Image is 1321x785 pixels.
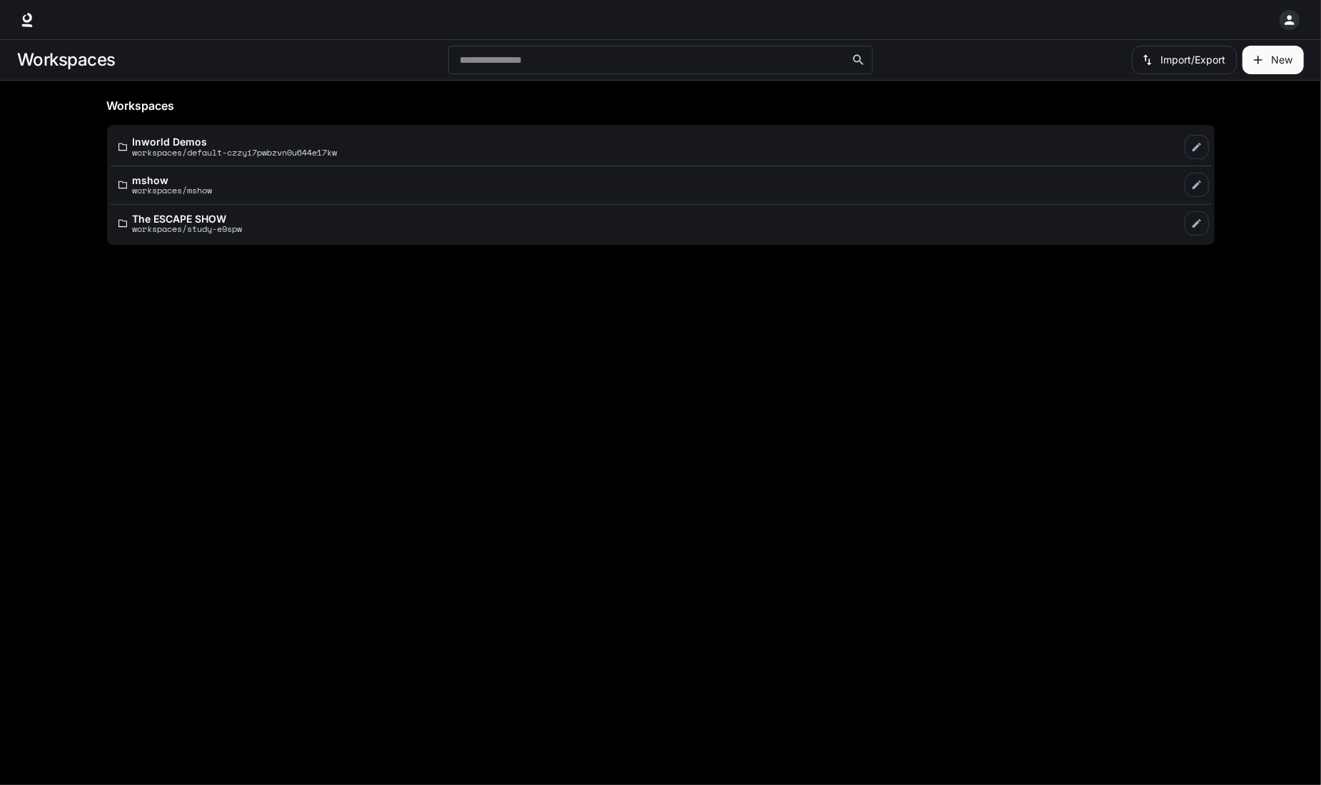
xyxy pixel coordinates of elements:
[1185,173,1209,197] a: Edit workspace
[133,213,243,224] p: The ESCAPE SHOW
[113,169,1182,201] a: mshowworkspaces/mshow
[133,136,338,147] p: Inworld Demos
[1185,135,1209,159] a: Edit workspace
[133,186,213,195] p: workspaces/mshow
[1185,211,1209,235] a: Edit workspace
[113,131,1182,163] a: Inworld Demosworkspaces/default-czzyi7pwbzvn0u644e17kw
[107,98,1215,113] h5: Workspaces
[113,208,1182,240] a: The ESCAPE SHOWworkspaces/study-e9spw
[133,148,338,157] p: workspaces/default-czzyi7pwbzvn0u644e17kw
[133,224,243,233] p: workspaces/study-e9spw
[1242,46,1304,74] button: Create workspace
[1132,46,1237,74] button: Import/Export
[17,46,116,74] h1: Workspaces
[133,175,213,186] p: mshow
